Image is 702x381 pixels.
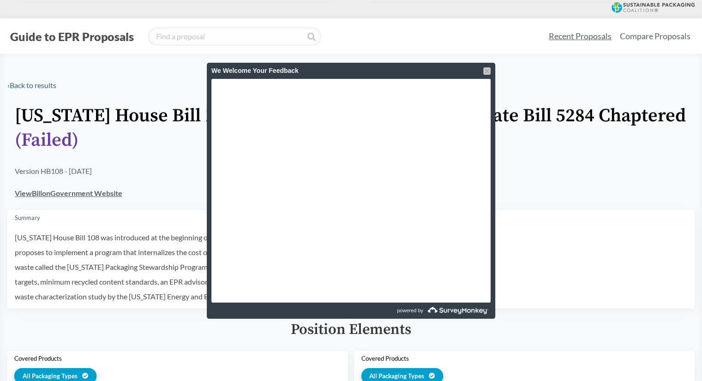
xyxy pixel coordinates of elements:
a: ‹Back to results [7,81,56,89]
div: Summary [362,214,688,223]
div: We Welcome Your Feedback [211,63,491,79]
a: [US_STATE] Senate Bill 5284 Chaptered [362,104,686,127]
input: Find a proposal [148,27,321,46]
div: Version HB108 - [DATE] [15,166,340,177]
p: [US_STATE] House Bill 108 was introduced at the beginning of the 2022 Regular Session. The bill p... [15,230,340,304]
a: ViewBillonGovernment Website [15,189,122,197]
span: All Packaging Types [369,371,424,381]
a: [US_STATE] House Bill 108 (2022) [15,104,290,127]
div: Covered Products [361,355,688,362]
div: ( Failed ) [15,130,340,151]
span: All Packaging Types [23,371,78,381]
a: Recent Proposals [545,26,616,47]
button: Guide to EPR Proposals [7,29,137,44]
p: Companion bill to 1150 [362,230,688,245]
div: Summary [15,214,340,223]
span: powered by [397,303,423,319]
div: Position Elements [7,321,695,338]
div: ( Passed ) [362,130,688,151]
a: powered by [352,303,491,319]
div: Covered Products [14,355,341,362]
a: Compare Proposals [616,26,695,47]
